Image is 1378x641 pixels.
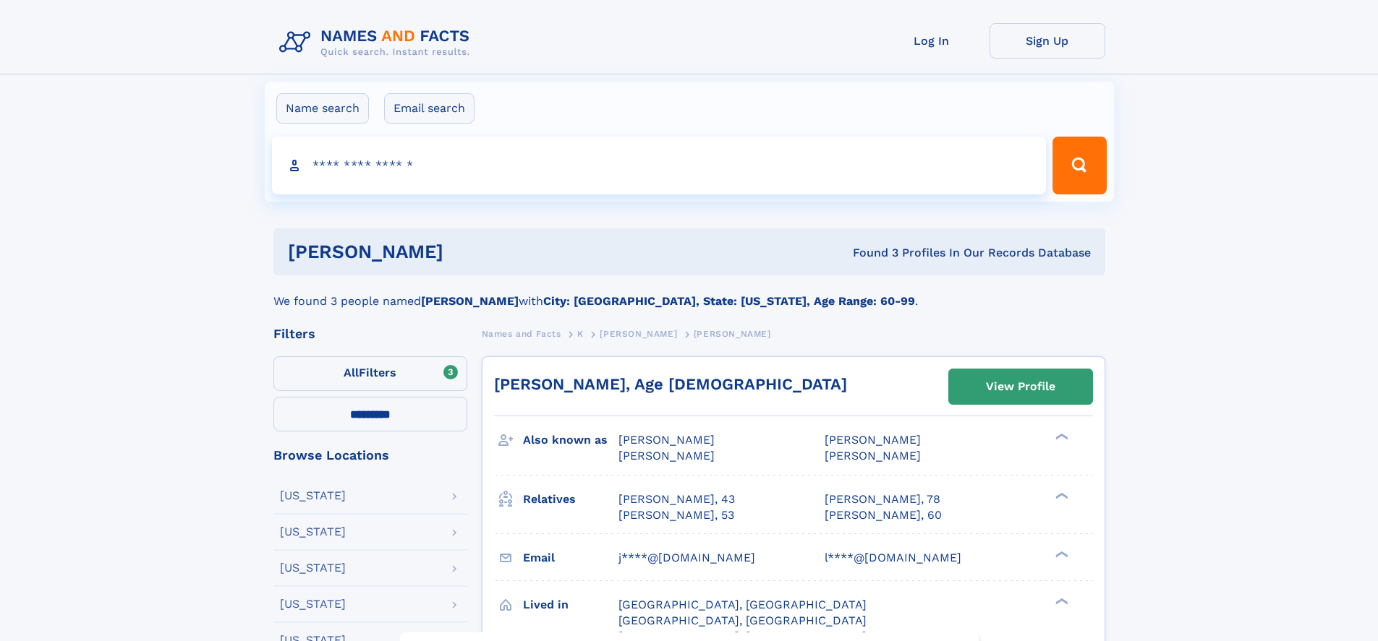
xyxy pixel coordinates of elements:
[949,369,1092,404] a: View Profile
[986,370,1055,403] div: View Profile
[600,329,677,339] span: [PERSON_NAME]
[273,275,1105,310] div: We found 3 people named with .
[577,329,584,339] span: K
[694,329,771,339] span: [PERSON_NAME]
[648,245,1091,261] div: Found 3 Profiles In Our Records Database
[577,324,584,343] a: K
[825,491,940,507] a: [PERSON_NAME], 78
[523,593,618,617] h3: Lived in
[618,491,735,507] a: [PERSON_NAME], 43
[618,507,734,523] a: [PERSON_NAME], 53
[1052,596,1069,606] div: ❯
[825,449,921,463] span: [PERSON_NAME]
[825,507,942,523] a: [PERSON_NAME], 60
[276,93,369,124] label: Name search
[543,294,915,308] b: City: [GEOGRAPHIC_DATA], State: [US_STATE], Age Range: 60-99
[273,23,482,62] img: Logo Names and Facts
[990,23,1105,59] a: Sign Up
[618,614,867,627] span: [GEOGRAPHIC_DATA], [GEOGRAPHIC_DATA]
[1052,432,1069,442] div: ❯
[273,356,467,391] label: Filters
[1052,491,1069,500] div: ❯
[523,487,618,512] h3: Relatives
[273,449,467,462] div: Browse Locations
[523,546,618,570] h3: Email
[874,23,990,59] a: Log In
[280,598,346,610] div: [US_STATE]
[280,562,346,574] div: [US_STATE]
[494,375,847,393] a: [PERSON_NAME], Age [DEMOGRAPHIC_DATA]
[825,433,921,447] span: [PERSON_NAME]
[273,327,467,340] div: Filters
[618,449,715,463] span: [PERSON_NAME]
[1052,137,1106,194] button: Search Button
[384,93,475,124] label: Email search
[421,294,519,308] b: [PERSON_NAME]
[482,324,561,343] a: Names and Facts
[280,526,346,538] div: [US_STATE]
[618,433,715,447] span: [PERSON_NAME]
[272,137,1047,194] input: search input
[1052,549,1069,559] div: ❯
[600,324,677,343] a: [PERSON_NAME]
[523,428,618,452] h3: Also known as
[280,490,346,502] div: [US_STATE]
[288,243,648,261] h1: [PERSON_NAME]
[618,598,867,611] span: [GEOGRAPHIC_DATA], [GEOGRAPHIC_DATA]
[344,366,359,379] span: All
